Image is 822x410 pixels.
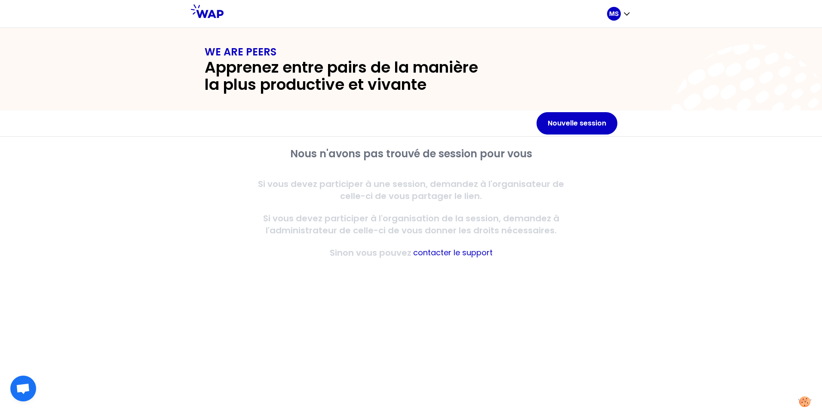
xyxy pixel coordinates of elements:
button: Nouvelle session [537,112,617,135]
p: Sinon vous pouvez [330,247,411,259]
h2: Apprenez entre pairs de la manière la plus productive et vivante [205,59,494,93]
p: MS [609,9,619,18]
button: contacter le support [413,247,493,259]
div: Ouvrir le chat [10,376,36,401]
h2: Nous n'avons pas trouvé de session pour vous [246,147,576,161]
p: Si vous devez participer à une session, demandez à l'organisateur de celle-ci de vous partager le... [246,178,576,202]
button: MS [607,7,631,21]
p: Si vous devez participer à l'organisation de la session, demandez à l'administrateur de celle-ci ... [246,212,576,236]
h1: WE ARE PEERS [205,45,617,59]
